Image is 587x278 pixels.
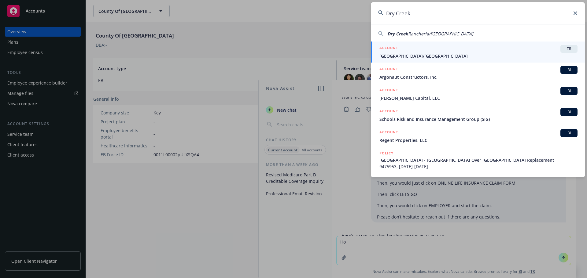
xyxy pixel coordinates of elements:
a: ACCOUNTBIArgonaut Constructors, Inc. [371,63,585,84]
span: BI [563,130,575,136]
span: BI [563,88,575,94]
h5: ACCOUNT [379,129,398,136]
a: ACCOUNTBI[PERSON_NAME] Capital, LLC [371,84,585,105]
span: BI [563,67,575,73]
h5: ACCOUNT [379,108,398,115]
span: [GEOGRAPHIC_DATA]/[GEOGRAPHIC_DATA] [379,53,578,59]
a: ACCOUNTTR[GEOGRAPHIC_DATA]/[GEOGRAPHIC_DATA] [371,42,585,63]
span: Schools Risk and Insurance Management Group (SIG) [379,116,578,122]
span: TR [563,46,575,52]
span: Rancheria/[GEOGRAPHIC_DATA] [408,31,473,37]
span: BI [563,109,575,115]
a: ACCOUNTBISchools Risk and Insurance Management Group (SIG) [371,105,585,126]
span: [GEOGRAPHIC_DATA] - [GEOGRAPHIC_DATA] Over [GEOGRAPHIC_DATA] Replacement [379,157,578,163]
input: Search... [371,2,585,24]
a: ACCOUNTBIRegent Properties, LLC [371,126,585,147]
h5: ACCOUNT [379,45,398,52]
h5: ACCOUNT [379,87,398,94]
h5: ACCOUNT [379,66,398,73]
a: POLICY[GEOGRAPHIC_DATA] - [GEOGRAPHIC_DATA] Over [GEOGRAPHIC_DATA] Replacement9475953, [DATE]-[DATE] [371,147,585,173]
span: 9475953, [DATE]-[DATE] [379,163,578,170]
span: Regent Properties, LLC [379,137,578,143]
h5: POLICY [379,150,393,156]
span: Dry Creek [387,31,408,37]
span: Argonaut Constructors, Inc. [379,74,578,80]
span: [PERSON_NAME] Capital, LLC [379,95,578,101]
